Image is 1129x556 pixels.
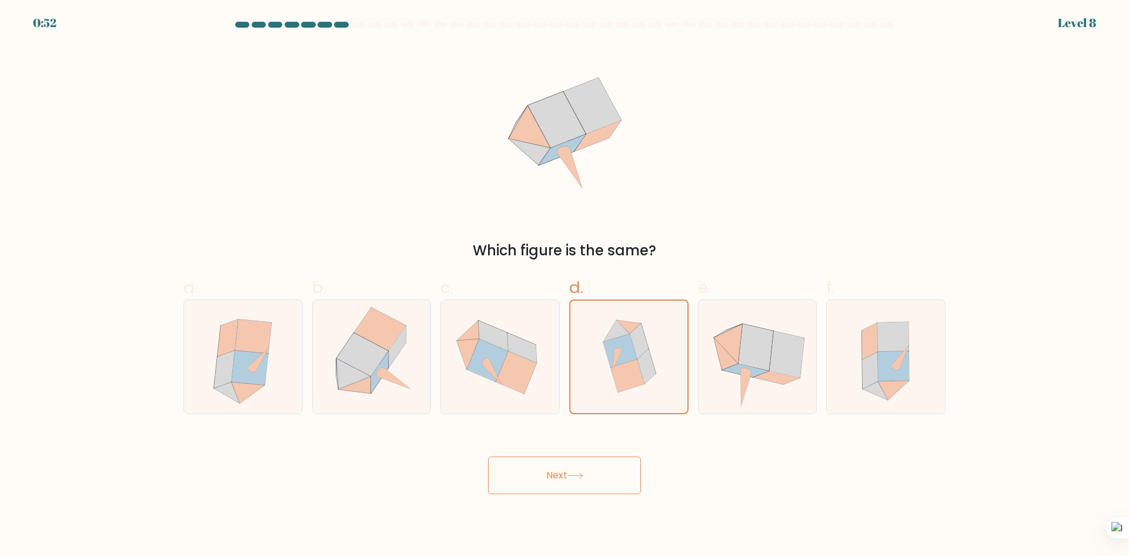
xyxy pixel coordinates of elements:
span: b. [312,276,326,299]
div: Which figure is the same? [191,240,938,261]
div: 0:52 [33,14,56,32]
span: c. [440,276,453,299]
span: e. [698,276,711,299]
span: a. [183,276,198,299]
span: d. [569,276,583,299]
button: Next [488,457,641,494]
div: Level 8 [1058,14,1096,32]
span: f. [826,276,834,299]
